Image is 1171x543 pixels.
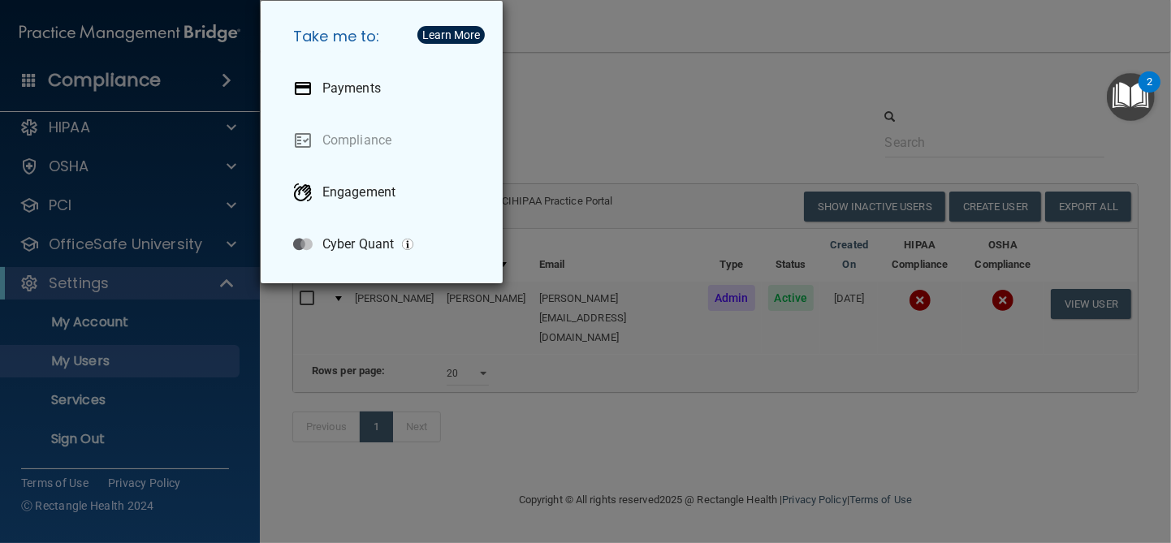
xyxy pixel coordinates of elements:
a: Cyber Quant [280,222,490,267]
p: Payments [322,80,381,97]
button: Learn More [417,26,485,44]
a: Compliance [280,118,490,163]
div: Learn More [422,29,480,41]
a: Engagement [280,170,490,215]
div: 2 [1147,82,1152,103]
button: Open Resource Center, 2 new notifications [1107,73,1155,121]
a: Payments [280,66,490,111]
p: Cyber Quant [322,236,394,252]
p: Engagement [322,184,395,200]
h5: Take me to: [280,14,490,59]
